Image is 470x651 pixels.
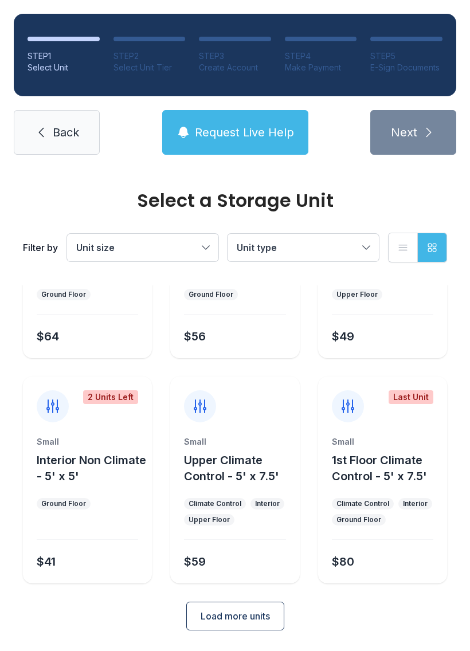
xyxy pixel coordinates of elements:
[184,436,285,448] div: Small
[28,50,100,62] div: STEP 1
[285,50,357,62] div: STEP 4
[201,609,270,623] span: Load more units
[23,191,447,210] div: Select a Storage Unit
[228,234,379,261] button: Unit type
[76,242,115,253] span: Unit size
[37,554,56,570] div: $41
[255,499,280,508] div: Interior
[391,124,417,140] span: Next
[37,436,138,448] div: Small
[113,62,186,73] div: Select Unit Tier
[332,452,442,484] button: 1st Floor Climate Control - 5' x 7.5'
[332,554,354,570] div: $80
[113,50,186,62] div: STEP 2
[285,62,357,73] div: Make Payment
[403,499,428,508] div: Interior
[199,62,271,73] div: Create Account
[23,241,58,254] div: Filter by
[28,62,100,73] div: Select Unit
[184,453,279,483] span: Upper Climate Control - 5' x 7.5'
[37,453,146,483] span: Interior Non Climate - 5' x 5'
[389,390,433,404] div: Last Unit
[37,452,147,484] button: Interior Non Climate - 5' x 5'
[336,515,381,524] div: Ground Floor
[189,515,230,524] div: Upper Floor
[189,290,233,299] div: Ground Floor
[41,499,86,508] div: Ground Floor
[184,554,206,570] div: $59
[83,390,138,404] div: 2 Units Left
[237,242,277,253] span: Unit type
[184,328,206,344] div: $56
[332,436,433,448] div: Small
[41,290,86,299] div: Ground Floor
[332,453,427,483] span: 1st Floor Climate Control - 5' x 7.5'
[195,124,294,140] span: Request Live Help
[370,62,442,73] div: E-Sign Documents
[370,50,442,62] div: STEP 5
[199,50,271,62] div: STEP 3
[37,328,59,344] div: $64
[336,290,378,299] div: Upper Floor
[67,234,218,261] button: Unit size
[332,328,354,344] div: $49
[189,499,241,508] div: Climate Control
[336,499,389,508] div: Climate Control
[53,124,79,140] span: Back
[184,452,295,484] button: Upper Climate Control - 5' x 7.5'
